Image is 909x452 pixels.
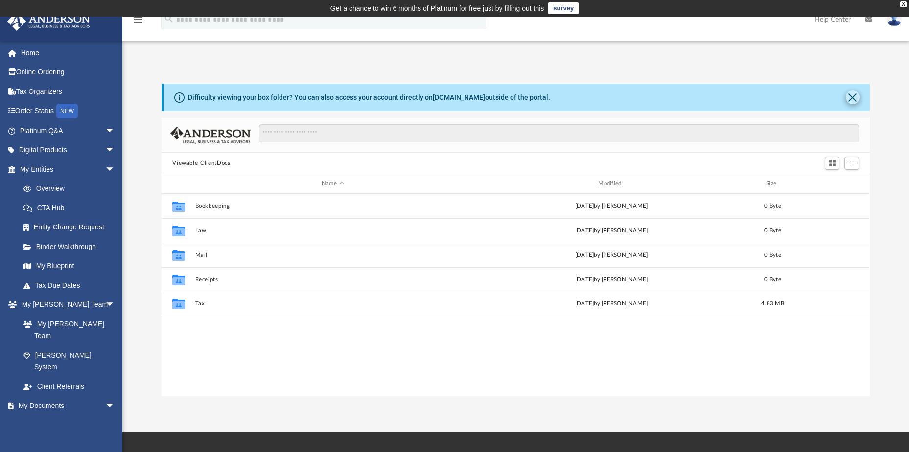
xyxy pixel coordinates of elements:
[195,227,470,234] button: Law
[765,203,782,209] span: 0 Byte
[195,276,470,283] button: Receipts
[844,157,859,170] button: Add
[7,396,125,416] a: My Documentsarrow_drop_down
[474,299,749,308] div: by [PERSON_NAME]
[105,140,125,160] span: arrow_drop_down
[163,13,174,24] i: search
[548,2,579,14] a: survey
[765,228,782,233] span: 0 Byte
[14,237,130,256] a: Binder Walkthrough
[474,226,749,235] div: [DATE] by [PERSON_NAME]
[14,314,120,345] a: My [PERSON_NAME] Team
[797,180,865,188] div: id
[105,159,125,180] span: arrow_drop_down
[14,218,130,237] a: Entity Change Request
[474,202,749,211] div: [DATE] by [PERSON_NAME]
[195,252,470,258] button: Mail
[7,121,130,140] a: Platinum Q&Aarrow_drop_down
[105,396,125,416] span: arrow_drop_down
[7,295,125,315] a: My [PERSON_NAME] Teamarrow_drop_down
[14,179,130,199] a: Overview
[330,2,544,14] div: Get a chance to win 6 months of Platinum for free just by filling out this
[195,180,470,188] div: Name
[195,203,470,209] button: Bookkeeping
[4,12,93,31] img: Anderson Advisors Platinum Portal
[172,159,230,168] button: Viewable-ClientDocs
[433,93,485,101] a: [DOMAIN_NAME]
[7,63,130,82] a: Online Ordering
[105,295,125,315] span: arrow_drop_down
[825,157,839,170] button: Switch to Grid View
[14,345,125,377] a: [PERSON_NAME] System
[474,180,749,188] div: Modified
[105,121,125,141] span: arrow_drop_down
[7,101,130,121] a: Order StatusNEW
[765,252,782,258] span: 0 Byte
[7,43,130,63] a: Home
[132,19,144,25] a: menu
[846,90,860,104] button: Close
[7,140,130,160] a: Digital Productsarrow_drop_down
[14,377,125,396] a: Client Referrals
[765,277,782,282] span: 0 Byte
[132,14,144,25] i: menu
[14,275,130,295] a: Tax Due Dates
[474,251,749,260] div: [DATE] by [PERSON_NAME]
[162,194,869,396] div: grid
[887,12,902,26] img: User Pic
[188,92,550,103] div: Difficulty viewing your box folder? You can also access your account directly on outside of the p...
[56,104,78,118] div: NEW
[474,275,749,284] div: [DATE] by [PERSON_NAME]
[753,180,792,188] div: Size
[14,256,125,276] a: My Blueprint
[14,415,120,435] a: Box
[900,1,907,7] div: close
[575,301,594,306] span: [DATE]
[259,124,859,143] input: Search files and folders
[7,159,130,179] a: My Entitiesarrow_drop_down
[166,180,190,188] div: id
[14,198,130,218] a: CTA Hub
[7,82,130,101] a: Tax Organizers
[195,300,470,307] button: Tax
[761,301,784,306] span: 4.83 MB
